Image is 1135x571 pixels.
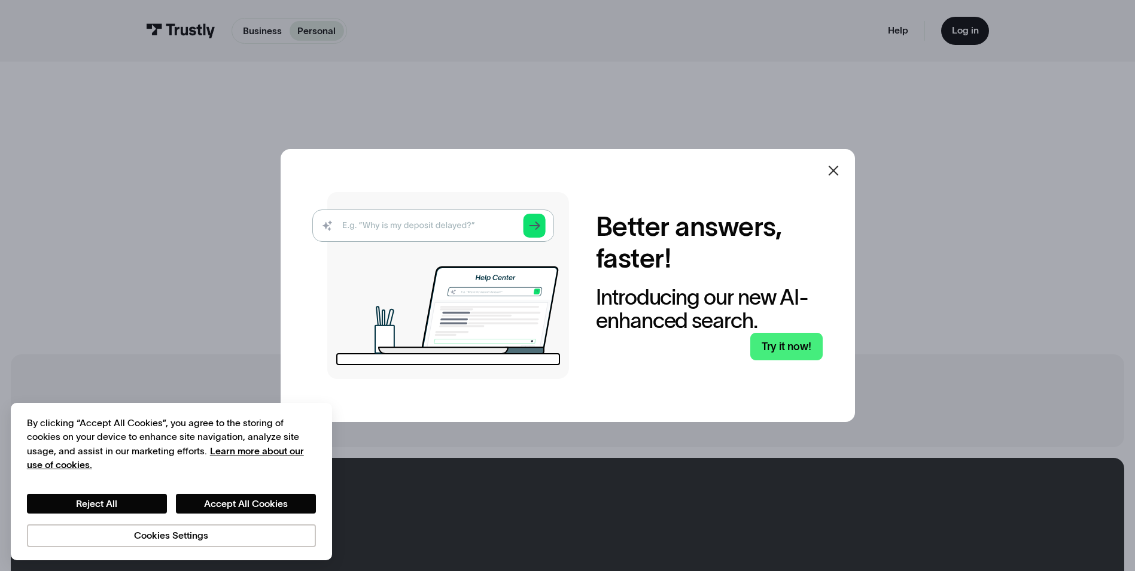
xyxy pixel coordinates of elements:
div: Cookie banner [11,403,332,561]
button: Cookies Settings [27,524,316,547]
button: Reject All [27,494,167,514]
button: Accept All Cookies [176,494,316,514]
div: Introducing our new AI-enhanced search. [596,285,823,333]
div: By clicking “Accept All Cookies”, you agree to the storing of cookies on your device to enhance s... [27,416,316,472]
div: Privacy [27,416,316,547]
a: Try it now! [750,333,823,361]
h2: Better answers, faster! [596,211,823,275]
